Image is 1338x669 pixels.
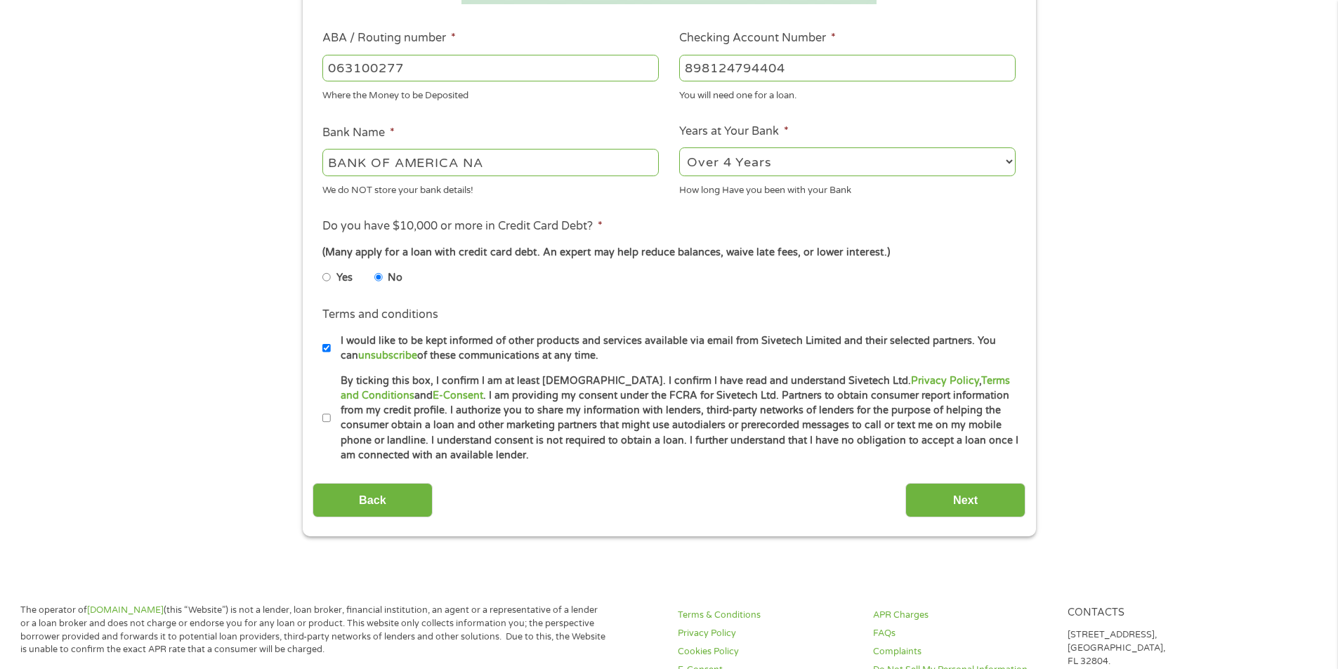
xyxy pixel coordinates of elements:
[336,270,353,286] label: Yes
[322,307,438,322] label: Terms and conditions
[873,645,1051,658] a: Complaints
[388,270,402,286] label: No
[331,333,1020,364] label: I would like to be kept informed of other products and services available via email from Sivetech...
[1068,628,1246,668] p: [STREET_ADDRESS], [GEOGRAPHIC_DATA], FL 32804.
[678,627,856,640] a: Privacy Policy
[1068,607,1246,620] h4: Contacts
[911,375,979,387] a: Privacy Policy
[873,609,1051,622] a: APR Charges
[322,31,456,46] label: ABA / Routing number
[873,627,1051,640] a: FAQs
[679,55,1016,81] input: 345634636
[322,245,1015,260] div: (Many apply for a loan with credit card debt. An expert may help reduce balances, waive late fees...
[678,609,856,622] a: Terms & Conditions
[322,219,603,234] label: Do you have $10,000 or more in Credit Card Debt?
[322,178,659,197] div: We do NOT store your bank details!
[679,31,836,46] label: Checking Account Number
[679,84,1016,103] div: You will need one for a loan.
[341,375,1010,402] a: Terms and Conditions
[322,126,395,140] label: Bank Name
[20,604,606,657] p: The operator of (this “Website”) is not a lender, loan broker, financial institution, an agent or...
[433,390,483,402] a: E-Consent
[322,55,659,81] input: 263177916
[87,604,164,616] a: [DOMAIN_NAME]
[905,483,1025,517] input: Next
[331,373,1020,463] label: By ticking this box, I confirm I am at least [DEMOGRAPHIC_DATA]. I confirm I have read and unders...
[358,350,417,362] a: unsubscribe
[679,178,1016,197] div: How long Have you been with your Bank
[678,645,856,658] a: Cookies Policy
[679,124,789,139] label: Years at Your Bank
[322,84,659,103] div: Where the Money to be Deposited
[313,483,433,517] input: Back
